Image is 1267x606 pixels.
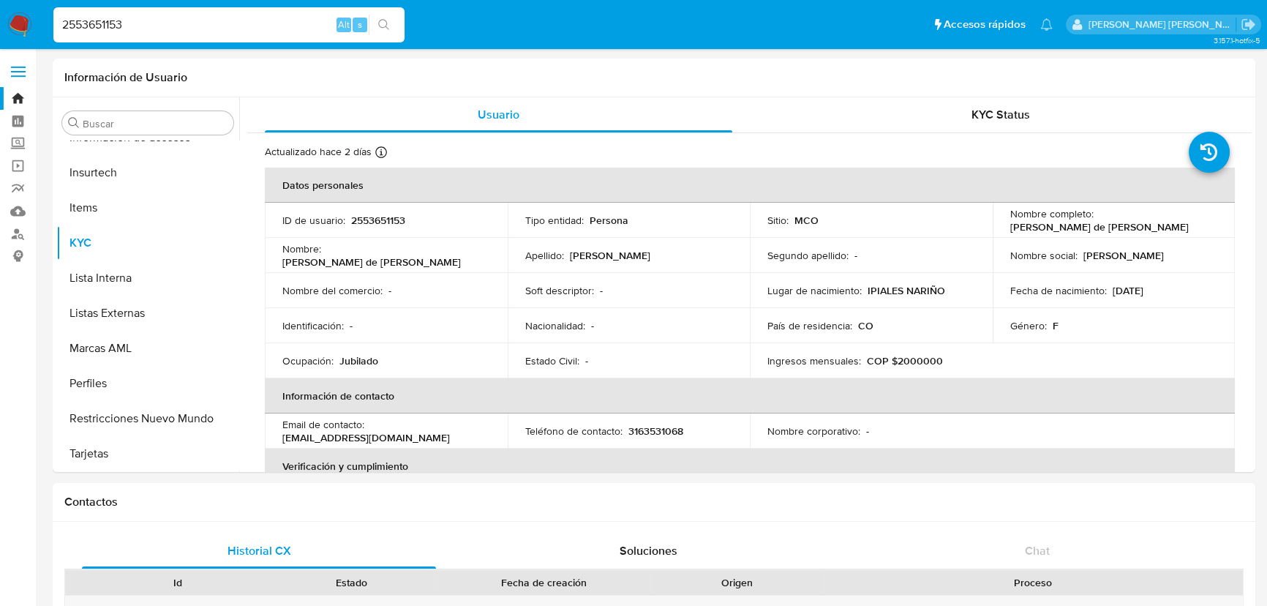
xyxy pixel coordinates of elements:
h1: Información de Usuario [64,70,187,85]
input: Buscar [83,117,228,130]
p: 3163531068 [628,424,683,438]
div: Estado [274,575,427,590]
a: Notificaciones [1040,18,1053,31]
p: Fecha de nacimiento : [1010,284,1107,297]
p: [PERSON_NAME] de [PERSON_NAME] [1010,220,1189,233]
p: Nombre del comercio : [282,284,383,297]
span: Alt [338,18,350,31]
p: - [600,284,603,297]
p: [DATE] [1113,284,1143,297]
th: Información de contacto [265,378,1235,414]
p: COP $2000000 [867,354,943,367]
p: Género : [1010,319,1047,332]
th: Datos personales [265,168,1235,203]
button: Insurtech [56,155,239,190]
button: Buscar [68,117,80,129]
p: Tipo entidad : [525,214,584,227]
div: Proceso [834,575,1233,590]
p: Teléfono de contacto : [525,424,623,438]
p: - [350,319,353,332]
p: Nombre social : [1010,249,1078,262]
button: search-icon [369,15,399,35]
th: Verificación y cumplimiento [265,449,1235,484]
p: Apellido : [525,249,564,262]
p: MCO [794,214,819,227]
p: Segundo apellido : [767,249,849,262]
button: KYC [56,225,239,261]
button: Perfiles [56,366,239,401]
p: Nombre corporativo : [767,424,860,438]
span: s [358,18,362,31]
p: Actualizado hace 2 días [265,145,372,159]
h1: Contactos [64,495,1244,509]
p: F [1053,319,1059,332]
p: [PERSON_NAME] [570,249,650,262]
div: Fecha de creación [448,575,640,590]
button: Restricciones Nuevo Mundo [56,401,239,436]
button: Lista Interna [56,261,239,296]
p: Nacionalidad : [525,319,585,332]
p: - [591,319,594,332]
button: Tarjetas [56,436,239,471]
p: Ocupación : [282,354,334,367]
p: Jubilado [339,354,378,367]
p: - [854,249,857,262]
p: - [866,424,869,438]
p: País de residencia : [767,319,852,332]
div: Id [101,575,254,590]
div: Origen [660,575,813,590]
p: Ingresos mensuales : [767,354,861,367]
p: CO [858,319,873,332]
span: Soluciones [619,542,677,559]
p: IPIALES NARIÑO [868,284,945,297]
p: Soft descriptor : [525,284,594,297]
input: Buscar usuario o caso... [53,15,405,34]
span: Chat [1025,542,1050,559]
p: Persona [590,214,628,227]
p: [PERSON_NAME] [1083,249,1164,262]
p: leonardo.alvarezortiz@mercadolibre.com.co [1089,18,1236,31]
span: Usuario [478,106,519,123]
a: Salir [1241,17,1256,32]
p: - [388,284,391,297]
p: Nombre completo : [1010,207,1094,220]
span: Historial CX [227,542,290,559]
p: Nombre : [282,242,321,255]
p: [PERSON_NAME] de [PERSON_NAME] [282,255,461,269]
p: Estado Civil : [525,354,579,367]
p: Sitio : [767,214,789,227]
span: Accesos rápidos [944,17,1026,32]
p: 2553651153 [351,214,405,227]
p: [EMAIL_ADDRESS][DOMAIN_NAME] [282,431,450,444]
button: Items [56,190,239,225]
button: Listas Externas [56,296,239,331]
p: Email de contacto : [282,418,364,431]
p: - [585,354,588,367]
span: KYC Status [971,106,1030,123]
p: ID de usuario : [282,214,345,227]
p: Identificación : [282,319,344,332]
button: Marcas AML [56,331,239,366]
p: Lugar de nacimiento : [767,284,862,297]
